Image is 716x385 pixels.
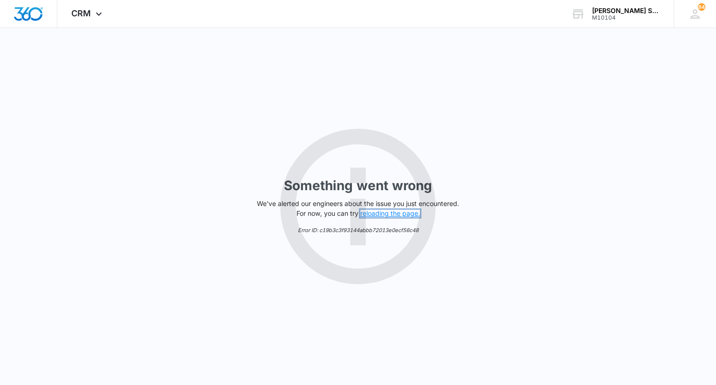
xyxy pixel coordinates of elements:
[698,3,705,11] span: 84
[360,210,420,217] button: reloading the page.
[71,8,91,18] span: CRM
[284,176,432,195] h1: Something went wrong
[592,7,660,14] div: account name
[298,227,419,234] em: Error ID: c19b3c3f93144abbb72013e0ecf56c48
[592,14,660,21] div: account id
[698,3,705,11] div: notifications count
[253,199,463,218] p: We've alerted our engineers about the issue you just encountered. For now, you can try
